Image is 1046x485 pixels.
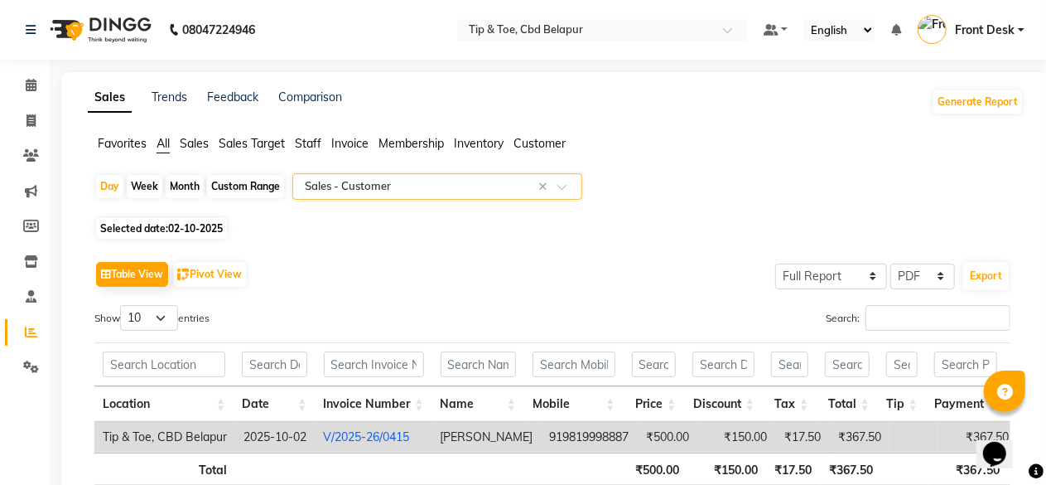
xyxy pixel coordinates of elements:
[825,352,870,377] input: Search Total
[829,422,889,453] td: ₹367.50
[295,136,321,151] span: Staff
[926,386,1005,422] th: Payment: activate to sort column ascending
[98,136,147,151] span: Favorites
[431,422,541,453] td: [PERSON_NAME]
[826,305,1010,331] label: Search:
[152,90,187,104] a: Trends
[963,262,1009,290] button: Export
[454,136,504,151] span: Inventory
[94,386,234,422] th: Location: activate to sort column ascending
[235,422,315,453] td: 2025-10-02
[180,136,209,151] span: Sales
[886,352,918,377] input: Search Tip
[88,83,132,113] a: Sales
[976,419,1029,468] iframe: chat widget
[513,136,566,151] span: Customer
[242,352,306,377] input: Search Date
[627,453,688,485] th: ₹500.00
[541,422,637,453] td: 919819998887
[157,136,170,151] span: All
[94,305,210,331] label: Show entries
[533,352,615,377] input: Search Mobile
[207,90,258,104] a: Feedback
[173,262,246,287] button: Pivot View
[166,175,204,198] div: Month
[524,386,624,422] th: Mobile: activate to sort column ascending
[331,136,369,151] span: Invoice
[684,386,763,422] th: Discount: activate to sort column ascending
[219,136,285,151] span: Sales Target
[96,175,123,198] div: Day
[103,352,225,377] input: Search Location
[929,453,1008,485] th: ₹367.50
[324,352,424,377] input: Search Invoice Number
[96,262,168,287] button: Table View
[632,352,677,377] input: Search Price
[323,429,409,444] a: V/2025-26/0415
[934,352,997,377] input: Search Payment
[918,15,947,44] img: Front Desk
[182,7,255,53] b: 08047224946
[687,453,766,485] th: ₹150.00
[878,386,926,422] th: Tip: activate to sort column ascending
[624,386,685,422] th: Price: activate to sort column ascending
[766,453,821,485] th: ₹17.50
[120,305,178,331] select: Showentries
[278,90,342,104] a: Comparison
[692,352,754,377] input: Search Discount
[127,175,162,198] div: Week
[234,386,315,422] th: Date: activate to sort column ascending
[94,422,235,453] td: Tip & Toe, CBD Belapur
[42,7,156,53] img: logo
[316,386,432,422] th: Invoice Number: activate to sort column ascending
[177,269,190,281] img: pivot.png
[441,352,516,377] input: Search Name
[207,175,284,198] div: Custom Range
[538,178,552,196] span: Clear all
[96,218,227,239] span: Selected date:
[637,422,697,453] td: ₹500.00
[94,453,235,485] th: Total
[697,422,775,453] td: ₹150.00
[938,422,1017,453] td: ₹367.50
[378,136,444,151] span: Membership
[955,22,1015,39] span: Front Desk
[432,386,524,422] th: Name: activate to sort column ascending
[775,422,829,453] td: ₹17.50
[933,90,1022,114] button: Generate Report
[763,386,817,422] th: Tax: activate to sort column ascending
[771,352,808,377] input: Search Tax
[865,305,1010,331] input: Search:
[821,453,882,485] th: ₹367.50
[168,222,223,235] span: 02-10-2025
[817,386,878,422] th: Total: activate to sort column ascending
